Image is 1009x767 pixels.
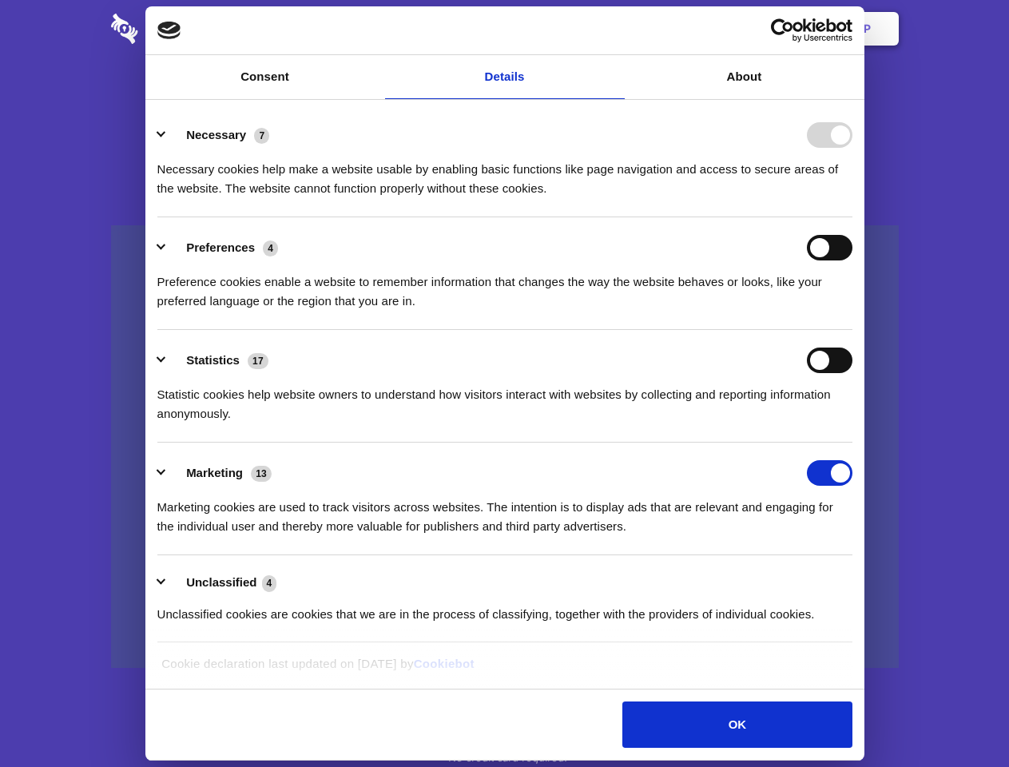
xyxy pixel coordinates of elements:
div: Unclassified cookies are cookies that we are in the process of classifying, together with the pro... [157,593,852,624]
img: logo-wordmark-white-trans-d4663122ce5f474addd5e946df7df03e33cb6a1c49d2221995e7729f52c070b2.svg [111,14,248,44]
button: Statistics (17) [157,348,279,373]
div: Preference cookies enable a website to remember information that changes the way the website beha... [157,260,852,311]
span: 4 [262,575,277,591]
button: Marketing (13) [157,460,282,486]
a: Usercentrics Cookiebot - opens in a new window [713,18,852,42]
span: 7 [254,128,269,144]
a: Cookiebot [414,657,475,670]
span: 4 [263,240,278,256]
button: Unclassified (4) [157,573,287,593]
iframe: Drift Widget Chat Controller [929,687,990,748]
div: Statistic cookies help website owners to understand how visitors interact with websites by collec... [157,373,852,423]
div: Marketing cookies are used to track visitors across websites. The intention is to display ads tha... [157,486,852,536]
a: Wistia video thumbnail [111,225,899,669]
div: Necessary cookies help make a website usable by enabling basic functions like page navigation and... [157,148,852,198]
button: Preferences (4) [157,235,288,260]
span: 17 [248,353,268,369]
button: OK [622,701,852,748]
label: Statistics [186,353,240,367]
a: Contact [648,4,721,54]
a: Consent [145,55,385,99]
a: Details [385,55,625,99]
a: Pricing [469,4,538,54]
a: About [625,55,864,99]
div: Cookie declaration last updated on [DATE] by [149,654,860,686]
h4: Auto-redaction of sensitive data, encrypted data sharing and self-destructing private chats. Shar... [111,145,899,198]
button: Necessary (7) [157,122,280,148]
label: Marketing [186,466,243,479]
img: logo [157,22,181,39]
span: 13 [251,466,272,482]
label: Preferences [186,240,255,254]
a: Login [725,4,794,54]
label: Necessary [186,128,246,141]
h1: Eliminate Slack Data Loss. [111,72,899,129]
